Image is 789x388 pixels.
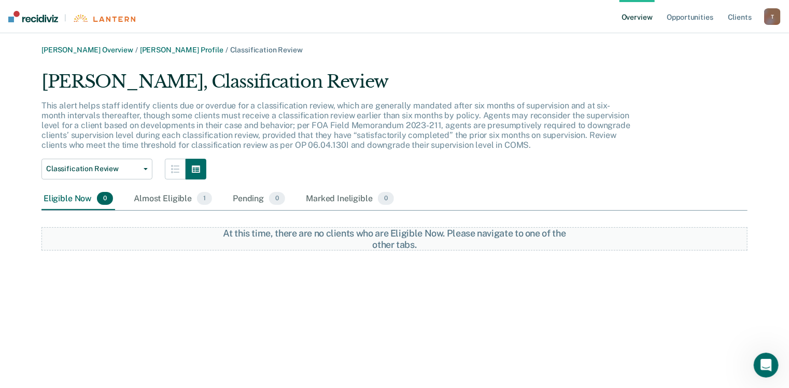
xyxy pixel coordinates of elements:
[754,353,779,378] iframe: Intercom live chat
[41,46,133,54] a: [PERSON_NAME] Overview
[58,13,73,22] span: |
[197,192,212,205] span: 1
[269,192,285,205] span: 0
[73,15,135,22] img: Lantern
[223,46,230,54] span: /
[378,192,394,205] span: 0
[41,71,633,101] div: [PERSON_NAME], Classification Review
[133,46,140,54] span: /
[231,188,287,211] div: Pending0
[8,11,135,22] a: |
[140,46,223,54] a: [PERSON_NAME] Profile
[46,164,139,173] span: Classification Review
[132,188,214,211] div: Almost Eligible1
[41,159,152,179] button: Classification Review
[764,8,781,25] button: T
[218,228,571,250] div: At this time, there are no clients who are Eligible Now. Please navigate to one of the other tabs.
[230,46,303,54] span: Classification Review
[304,188,396,211] div: Marked Ineligible0
[41,188,115,211] div: Eligible Now0
[97,192,113,205] span: 0
[41,101,630,150] p: This alert helps staff identify clients due or overdue for a classification review, which are gen...
[8,11,58,22] img: Recidiviz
